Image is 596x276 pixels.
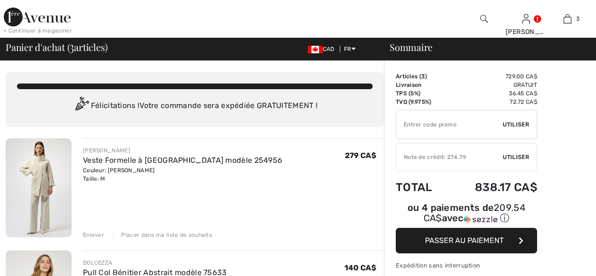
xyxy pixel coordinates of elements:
div: [PERSON_NAME] [506,27,547,37]
div: Note de crédit: 274.79 [396,153,503,161]
span: 3 [70,40,74,52]
span: 140 CA$ [344,263,376,272]
button: Passer au paiement [396,228,537,253]
img: Veste Formelle à Col Châle modèle 254956 [6,138,72,237]
img: Sezzle [464,215,498,224]
td: Gratuit [448,81,537,89]
td: 729.00 CA$ [448,72,537,81]
span: Utiliser [503,120,529,129]
td: Total [396,171,448,203]
a: Veste Formelle à [GEOGRAPHIC_DATA] modèle 254956 [83,156,282,165]
input: Code promo [396,110,503,139]
div: < Continuer à magasiner [4,26,72,35]
div: Expédition sans interruption [396,261,537,270]
span: 3 [576,15,580,23]
div: ou 4 paiements de avec [396,203,537,225]
img: Congratulation2.svg [72,97,91,116]
img: recherche [480,13,488,25]
img: Canadian Dollar [308,46,323,53]
td: Livraison [396,81,448,89]
span: CAD [308,46,338,52]
td: TVQ (9.975%) [396,98,448,106]
div: Félicitations ! Votre commande sera expédiée GRATUITEMENT ! [17,97,373,116]
div: Couleur: [PERSON_NAME] Taille: M [83,166,282,183]
span: Panier d'achat ( articles) [6,42,107,52]
img: 1ère Avenue [4,8,71,26]
span: 3 [421,73,425,80]
td: 72.72 CA$ [448,98,537,106]
div: Placer dans ma liste de souhaits [113,231,212,239]
td: TPS (5%) [396,89,448,98]
a: 3 [547,13,588,25]
iframe: Ouvre un widget dans lequel vous pouvez chatter avec l’un de nos agents [536,248,587,271]
td: 36.45 CA$ [448,89,537,98]
div: [PERSON_NAME] [83,146,282,155]
span: Passer au paiement [425,236,504,245]
td: 838.17 CA$ [448,171,537,203]
img: Mon panier [563,13,572,25]
span: 209.54 CA$ [424,202,525,224]
span: Utiliser [503,153,529,161]
div: Enlever [83,231,104,239]
a: Se connecter [522,14,530,23]
div: ou 4 paiements de209.54 CA$avecSezzle Cliquez pour en savoir plus sur Sezzle [396,203,537,228]
img: Mes infos [522,13,530,25]
div: DOLCEZZA [83,259,227,267]
td: Articles ( ) [396,72,448,81]
span: 279 CA$ [345,151,376,160]
span: FR [344,46,356,52]
div: Sommaire [378,42,590,52]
